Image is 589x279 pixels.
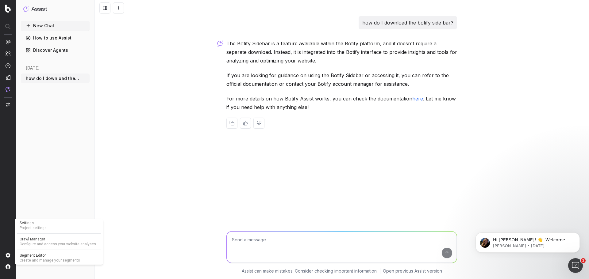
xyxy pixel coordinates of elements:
img: My account [6,264,10,269]
span: Create and manage your segments [20,258,98,263]
iframe: Intercom notifications message [466,220,589,262]
img: Switch project [6,103,10,107]
span: Crawl Manager [20,237,98,242]
a: here [412,96,423,102]
iframe: Intercom live chat [568,258,583,273]
p: If you are looking for guidance on using the Botify Sidebar or accessing it, you can refer to the... [226,71,457,88]
p: For more details on how Botify Assist works, you can check the documentation . Let me know if you... [226,94,457,111]
p: how do I download the botify side bar? [362,18,453,27]
span: 1 [581,258,586,263]
a: Open previous Assist version [383,268,442,274]
button: Assist [23,5,87,13]
img: Assist [6,87,10,92]
span: Configure and access your website analyses [20,242,98,247]
p: Assist can make mistakes. Consider checking important information. [242,268,378,274]
img: Analytics [6,40,10,44]
p: The Botify Sidebar is a feature available within the Botify platform, and it doesn't require a se... [226,39,457,65]
img: Activation [6,63,10,68]
button: how do I download the botify side bar? [21,74,90,83]
button: New Chat [21,21,90,31]
a: How to use Assist [21,33,90,43]
a: Segment EditorCreate and manage your segments [17,252,101,263]
h1: Assist [31,5,47,13]
span: Segment Editor [20,253,98,258]
img: Assist [23,6,29,12]
img: Setting [6,253,10,258]
img: Botify logo [5,5,11,13]
img: Studio [6,75,10,80]
span: Project settings [20,225,98,230]
a: Crawl ManagerConfigure and access your website analyses [17,236,101,247]
a: Discover Agents [21,45,90,55]
img: Intelligence [6,51,10,56]
span: how do I download the botify side bar? [26,75,80,81]
span: Settings [20,221,98,225]
img: Botify assist logo [217,40,223,47]
span: [DATE] [26,65,40,71]
a: SettingsProject settings [17,220,101,231]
